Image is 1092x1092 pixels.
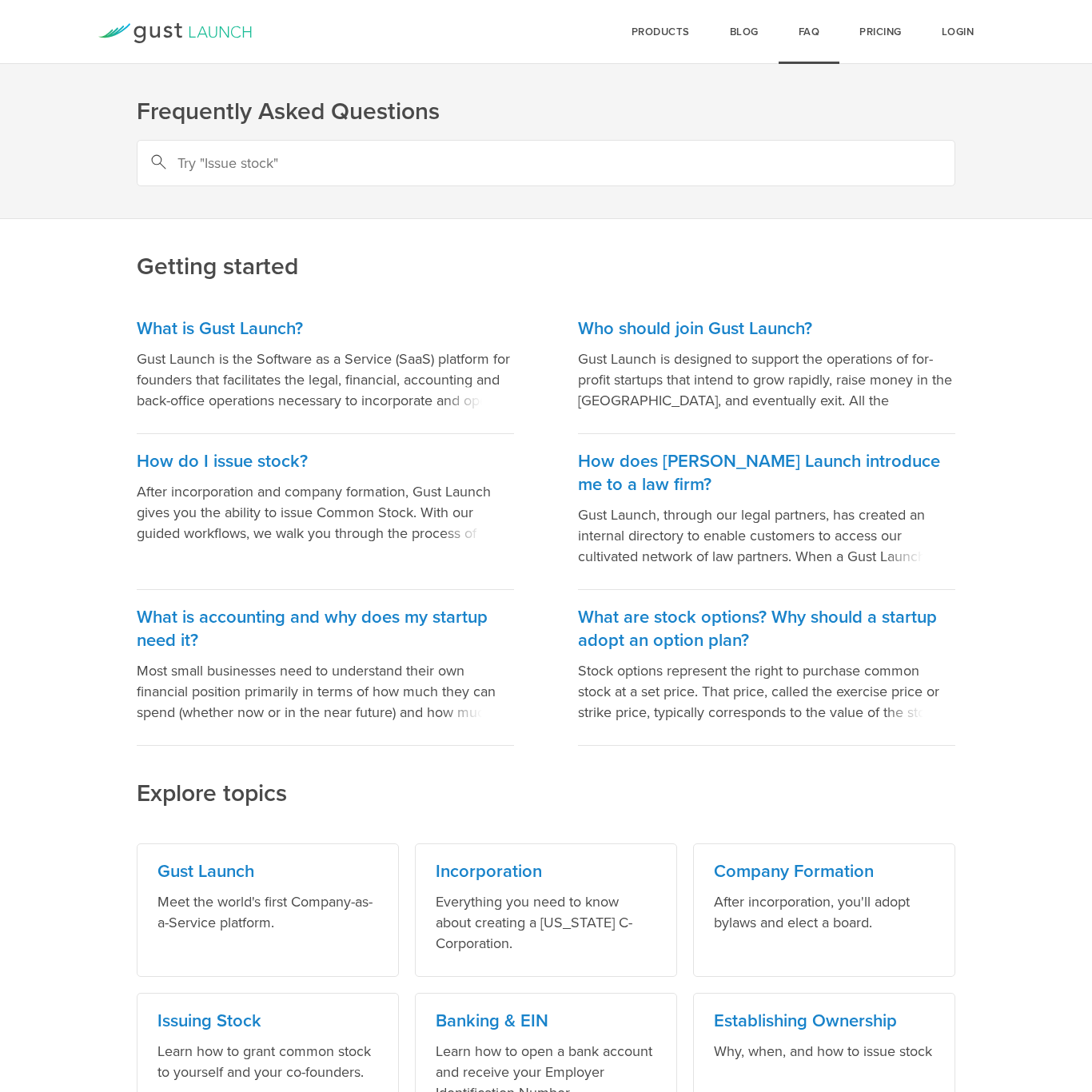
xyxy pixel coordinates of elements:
[578,606,955,652] h3: What are stock options? Why should a startup adopt an option plan?
[578,660,955,723] p: Stock options represent the right to purchase common stock at a set price. That price, called the...
[714,891,935,933] p: After incorporation, you'll adopt bylaws and elect a board.
[137,590,514,746] a: What is accounting and why does my startup need it? Most small businesses need to understand thei...
[415,843,677,977] a: Incorporation Everything you need to know about creating a [US_STATE] C-Corporation.
[157,1041,378,1082] p: Learn how to grant common stock to yourself and your co-founders.
[693,843,955,977] a: Company Formation After incorporation, you'll adopt bylaws and elect a board.
[436,860,656,883] h3: Incorporation
[714,1041,935,1062] p: Why, when, and how to issue stock
[578,349,955,411] p: Gust Launch is designed to support the operations of for-profit startups that intend to grow rapi...
[578,317,955,341] h3: Who should join Gust Launch?
[578,590,955,746] a: What are stock options? Why should a startup adopt an option plan? Stock options represent the ri...
[137,481,514,544] p: After incorporation and company formation, Gust Launch gives you the ability to issue Common Stoc...
[157,1010,378,1033] h3: Issuing Stock
[137,606,514,652] h3: What is accounting and why does my startup need it?
[137,317,514,341] h3: What is Gust Launch?
[137,670,955,810] h2: Explore topics
[436,891,656,954] p: Everything you need to know about creating a [US_STATE] C-Corporation.
[137,660,514,723] p: Most small businesses need to understand their own financial position primarily in terms of how m...
[137,843,399,977] a: Gust Launch Meet the world's first Company-as-a-Service platform.
[578,301,955,434] a: Who should join Gust Launch? Gust Launch is designed to support the operations of for-profit star...
[157,860,378,883] h3: Gust Launch
[137,434,514,590] a: How do I issue stock? After incorporation and company formation, Gust Launch gives you the abilit...
[137,143,955,283] h2: Getting started
[137,96,955,128] h1: Frequently Asked Questions
[137,301,514,434] a: What is Gust Launch? Gust Launch is the Software as a Service (SaaS) platform for founders that f...
[578,434,955,590] a: How does [PERSON_NAME] Launch introduce me to a law firm? Gust Launch, through our legal partners...
[137,140,955,186] input: Try "Issue stock"
[137,349,514,411] p: Gust Launch is the Software as a Service (SaaS) platform for founders that facilitates the legal,...
[137,450,514,473] h3: How do I issue stock?
[578,504,955,567] p: Gust Launch, through our legal partners, has created an internal directory to enable customers to...
[157,891,378,933] p: Meet the world's first Company-as-a-Service platform.
[714,1010,935,1033] h3: Establishing Ownership
[578,450,955,496] h3: How does [PERSON_NAME] Launch introduce me to a law firm?
[436,1010,656,1033] h3: Banking & EIN
[714,860,935,883] h3: Company Formation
